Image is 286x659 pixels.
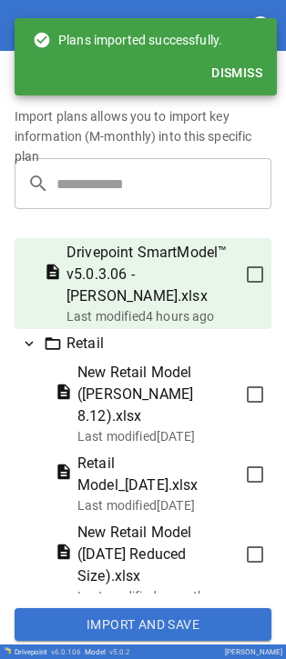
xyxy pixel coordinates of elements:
div: Retail [44,333,264,354]
span: New Retail Model ([PERSON_NAME] 8.12).xlsx [77,362,236,427]
span: New Retail Model ([DATE] Reduced Size).xlsx [77,522,236,587]
img: Drivepoint [4,647,11,654]
span: v 6.0.106 [51,648,81,656]
button: Dismiss [204,56,270,90]
h6: Import plans allows you to import key information (M-monthly) into this specific plan [15,107,271,167]
p: Last modified [DATE] [77,496,264,514]
span: Drivepoint SmartModel™ v5.0.3.06 - [PERSON_NAME].xlsx [66,242,236,307]
span: Retail Model_[DATE].xlsx [77,453,236,496]
p: Last modified 4 hours ago [66,307,264,325]
div: [PERSON_NAME] [225,648,282,656]
button: Import and Save [15,608,271,641]
p: Last modified [DATE] [77,427,264,445]
div: Model [85,648,130,656]
div: Plans imported successfully. [33,24,222,56]
div: Drivepoint [15,648,81,656]
p: Last modified a month ago [77,587,264,605]
span: search [27,173,49,195]
span: v 5.0.2 [109,648,130,656]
